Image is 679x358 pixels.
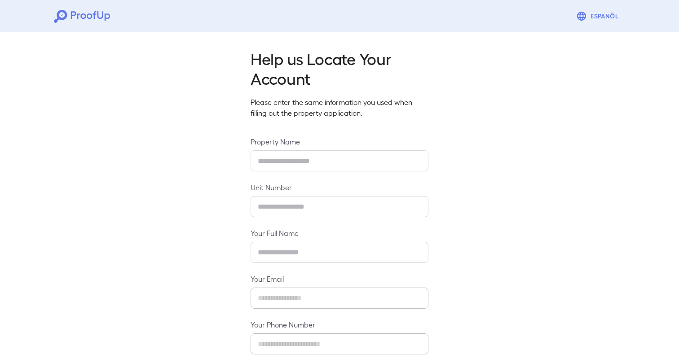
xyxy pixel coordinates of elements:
[251,136,428,147] label: Property Name
[251,228,428,238] label: Your Full Name
[251,319,428,330] label: Your Phone Number
[251,48,428,88] h2: Help us Locate Your Account
[251,182,428,192] label: Unit Number
[251,97,428,118] p: Please enter the same information you used when filling out the property application.
[573,7,625,25] button: Espanõl
[251,274,428,284] label: Your Email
